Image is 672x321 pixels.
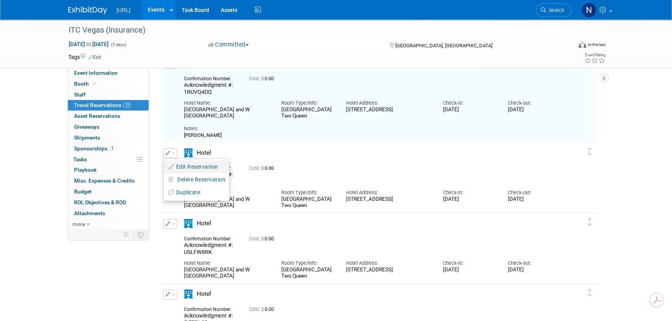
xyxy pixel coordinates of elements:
div: [DATE] [443,107,496,113]
div: Room Type/Info: [281,100,334,107]
span: Cost: $ [249,307,265,312]
i: Booth reservation complete [92,81,96,86]
img: Noah Paaymans [582,3,596,17]
div: Check-in: [443,100,496,107]
span: Cost: $ [249,76,265,81]
span: 1 [109,145,115,151]
div: [GEOGRAPHIC_DATA] Two Queen [281,107,334,119]
span: 0.00 [249,307,277,312]
div: Check-in: [443,260,496,267]
div: [DATE] [508,107,561,113]
span: 0.00 [249,76,277,81]
div: Hotel Address: [346,100,431,107]
div: [DATE] [443,196,496,203]
div: Check-out: [508,189,561,196]
div: [GEOGRAPHIC_DATA] Two Queen [281,196,334,209]
div: [DATE] [508,267,561,273]
div: Event Format [526,40,606,52]
span: Misc. Expenses & Credits [74,178,135,184]
span: Shipments [74,135,100,141]
span: Hotel [197,220,211,227]
i: Click and drag to move item [588,289,592,297]
a: Budget [68,186,149,197]
i: Click and drag to move item [588,148,592,155]
a: Search [536,3,572,17]
span: Search [546,7,564,13]
span: Cost: $ [249,236,265,242]
a: Edit [88,55,101,60]
span: 12 [123,102,131,108]
a: Travel Reservations12 [68,100,149,110]
span: Acknowledgment #: USLFW8RK [184,242,233,255]
span: ROI, Objectives & ROO [74,199,126,205]
a: Giveaways [68,122,149,132]
button: Edit Reservation [164,161,229,173]
span: Delete Reservation [177,176,225,183]
a: ROI, Objectives & ROO [68,197,149,208]
span: Cost: $ [249,166,265,171]
div: [STREET_ADDRESS] [346,107,431,113]
span: Event Information [74,70,118,76]
div: Hotel Address: [346,260,431,267]
a: Misc. Expenses & Credits [68,176,149,186]
div: Room Type/Info: [281,260,334,267]
td: Toggle Event Tabs [133,230,149,240]
span: Giveaways [74,124,99,130]
i: Hotel [184,290,193,299]
span: 0.00 [249,166,277,171]
div: Hotel Name: [184,260,269,267]
div: [GEOGRAPHIC_DATA] and W [GEOGRAPHIC_DATA] [184,267,269,280]
div: Check-out: [508,100,561,107]
span: Hotel [197,290,211,297]
div: [GEOGRAPHIC_DATA] and W [GEOGRAPHIC_DATA] [184,196,269,209]
div: ITC Vegas (Insurance) [66,23,560,37]
a: Staff [68,90,149,100]
div: Hotel Address: [346,189,431,196]
div: Check-out: [508,260,561,267]
span: Attachments [74,210,105,216]
div: Confirmation Number: [184,234,237,242]
div: Check-in: [443,189,496,196]
span: Acknowledgment #: 1RUVQ4DQ [184,82,233,95]
div: [DATE] [443,267,496,273]
button: Committed [206,41,252,49]
span: Travel Reservations [74,102,131,108]
div: Confirmation Number: [184,304,237,312]
img: ExhibitDay [68,7,107,14]
td: Personalize Event Tab Strip [120,230,133,240]
span: Asset Reservations [74,113,120,119]
span: Playbook [74,167,97,173]
div: Event Rating [584,53,605,57]
div: Hotel Name: [184,100,269,107]
span: [URL] [116,7,130,13]
span: Booth [74,81,98,87]
button: Delete Reservation [164,174,229,185]
i: Hotel [184,148,193,157]
span: [GEOGRAPHIC_DATA], [GEOGRAPHIC_DATA] [395,43,492,48]
span: Sponsorships [74,145,115,152]
div: Confirmation Number: [184,74,237,82]
a: Playbook [68,165,149,175]
span: (3 days) [110,42,126,47]
span: to [85,41,92,47]
button: Duplicate [164,187,229,198]
a: Tasks [68,154,149,165]
a: Booth [68,79,149,89]
div: Notes: [184,125,561,132]
img: Format-Inperson.png [578,41,586,48]
i: Click and drag to move item [588,218,592,226]
div: [GEOGRAPHIC_DATA] Two Queen [281,267,334,279]
span: more [73,221,85,227]
span: Staff [74,91,86,98]
a: more [68,219,149,230]
a: Asset Reservations [68,111,149,121]
div: [DATE] [508,196,561,203]
div: [STREET_ADDRESS] [346,196,431,203]
span: [DATE] [DATE] [68,41,109,48]
div: [PERSON_NAME] [184,132,561,138]
span: Budget [74,188,92,195]
span: Hotel [197,149,211,156]
i: Hotel [184,219,193,228]
a: Event Information [68,68,149,78]
a: Sponsorships1 [68,143,149,154]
